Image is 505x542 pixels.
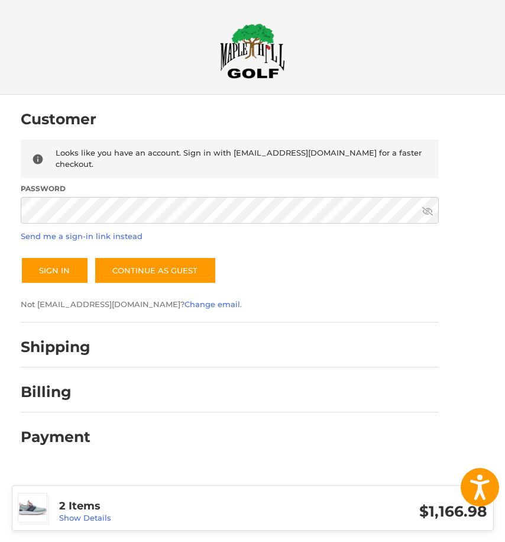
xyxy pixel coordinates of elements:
[21,183,439,194] label: Password
[21,383,90,401] h2: Billing
[21,428,90,446] h2: Payment
[59,499,273,513] h3: 2 Items
[21,338,90,356] h2: Shipping
[56,148,422,169] span: Looks like you have an account. Sign in with [EMAIL_ADDRESS][DOMAIN_NAME] for a faster checkout.
[18,493,47,522] img: Puma Men's Ignite Articulate Disc Golf Shoes - Silver/Navy
[21,257,89,284] button: Sign In
[21,231,143,241] a: Send me a sign-in link instead
[59,513,111,522] a: Show Details
[94,257,216,284] a: Continue as guest
[220,23,285,79] img: Maple Hill Golf
[21,299,439,311] p: Not [EMAIL_ADDRESS][DOMAIN_NAME]? .
[21,110,96,128] h2: Customer
[273,502,487,521] h3: $1,166.98
[184,299,240,309] a: Change email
